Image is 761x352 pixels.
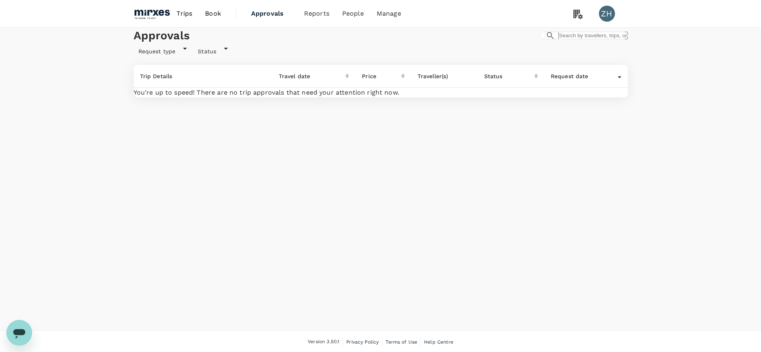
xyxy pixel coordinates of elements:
[346,339,379,345] span: Privacy Policy
[177,9,192,18] span: Trips
[279,71,310,81] div: Travel date
[484,71,503,81] div: Status
[386,338,417,346] a: Terms of Use
[342,9,364,18] span: People
[251,9,291,18] span: Approvals
[193,48,221,55] span: Status
[134,88,628,97] p: You're up to speed! There are no trip approvals that need your attention right now.
[362,71,376,81] div: Price
[424,338,453,346] a: Help Centre
[418,71,471,81] p: Traveller(s)
[6,320,32,346] iframe: Button to launch messaging window
[205,9,221,18] span: Book
[304,9,329,18] span: Reports
[140,71,266,81] p: Trip Details
[134,28,190,44] h1: Approvals
[558,32,628,39] input: Search by travellers, trips, or destination
[193,44,231,55] div: Status
[346,338,379,346] a: Privacy Policy
[424,339,453,345] span: Help Centre
[377,9,401,18] span: Manage
[551,71,589,81] div: Request date
[599,6,615,22] div: ZH
[308,338,339,346] span: Version 3.50.1
[134,44,190,55] div: Request type
[134,5,170,22] img: Mirxes Pte Ltd
[386,339,417,345] span: Terms of Use
[134,48,181,55] span: Request type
